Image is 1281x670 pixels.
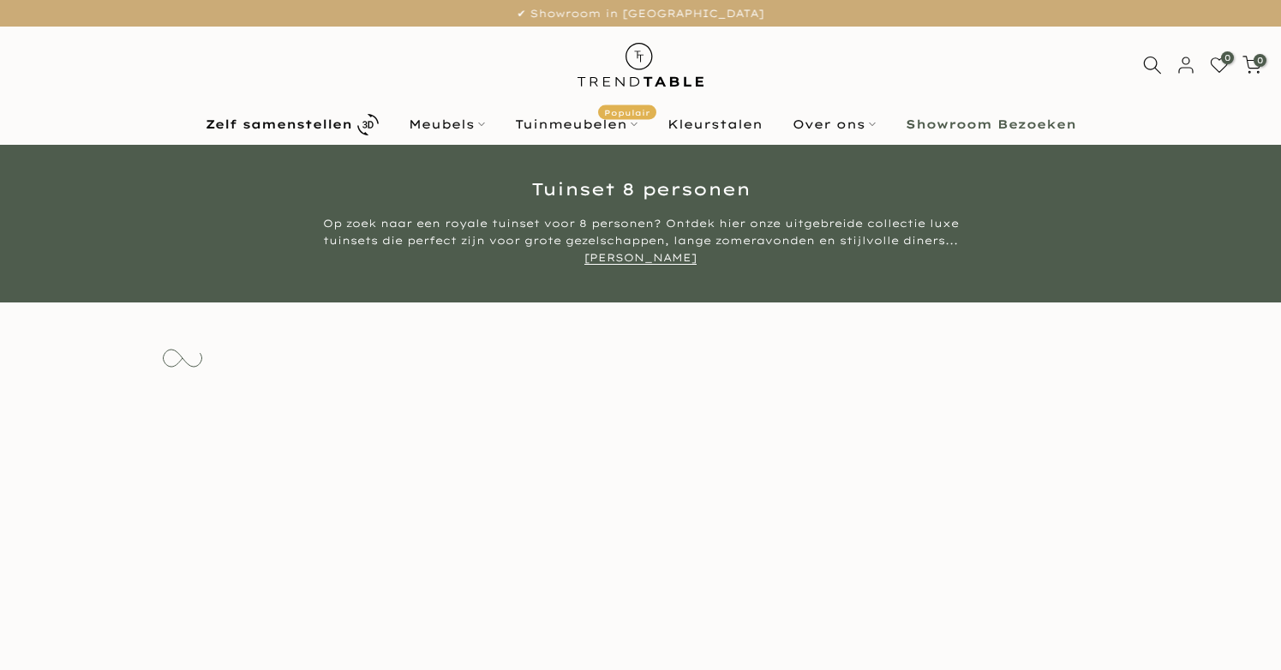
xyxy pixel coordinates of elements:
[500,114,652,135] a: TuinmeubelenPopulair
[190,110,393,140] a: Zelf samenstellen
[21,4,1260,23] p: ✔ Showroom in [GEOGRAPHIC_DATA]
[1242,56,1261,75] a: 0
[1210,56,1229,75] a: 0
[598,105,656,120] span: Populair
[566,27,715,103] img: trend-table
[584,251,697,265] a: [PERSON_NAME]
[140,181,1142,198] h1: Tuinset 8 personen
[320,215,962,266] div: Op zoek naar een royale tuinset voor 8 personen? Ontdek hier onze uitgebreide collectie luxe tuin...
[890,114,1091,135] a: Showroom Bezoeken
[1221,51,1234,64] span: 0
[652,114,777,135] a: Kleurstalen
[1254,54,1266,67] span: 0
[393,114,500,135] a: Meubels
[777,114,890,135] a: Over ons
[2,583,87,668] iframe: toggle-frame
[206,118,352,130] b: Zelf samenstellen
[906,118,1076,130] b: Showroom Bezoeken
